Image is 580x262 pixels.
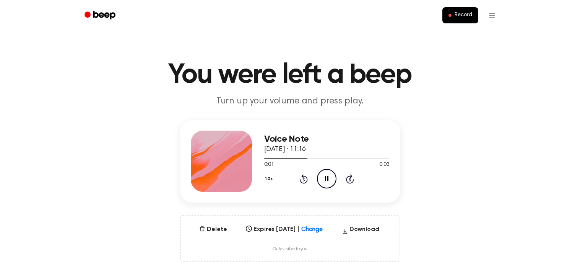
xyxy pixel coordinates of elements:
[483,6,501,25] button: Open menu
[264,161,274,169] span: 0:01
[273,246,307,252] span: Only visible to you
[455,12,472,19] span: Record
[264,172,276,185] button: 1.0x
[442,7,478,23] button: Record
[379,161,389,169] span: 0:03
[94,61,486,89] h1: You were left a beep
[143,95,437,108] p: Turn up your volume and press play.
[339,225,382,237] button: Download
[264,146,306,153] span: [DATE] · 11:16
[264,134,390,144] h3: Voice Note
[79,8,122,23] a: Beep
[196,225,230,234] button: Delete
